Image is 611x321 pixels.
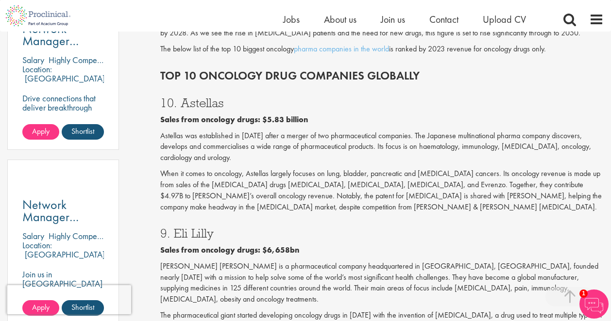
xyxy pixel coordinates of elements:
[22,230,44,241] span: Salary
[22,249,107,269] p: [GEOGRAPHIC_DATA], [GEOGRAPHIC_DATA]
[429,13,458,26] a: Contact
[22,199,104,223] a: Network Manager ([GEOGRAPHIC_DATA])
[294,44,389,54] a: pharma companies in the world
[160,168,604,212] p: When it comes to oncology, Astellas largely focuses on lung, bladder, pancreatic and [MEDICAL_DAT...
[49,230,113,241] p: Highly Competitive
[483,13,526,26] a: Upload CV
[579,289,609,319] img: Chatbot
[22,124,59,140] a: Apply
[160,245,299,255] b: Sales from oncology drugs: $6,658bn
[22,64,52,75] span: Location:
[381,13,405,26] a: Join us
[160,114,308,125] b: Sales from oncology drugs: $5.83 billion
[22,23,104,47] a: Network Manager (D&#252;[GEOGRAPHIC_DATA])
[579,289,588,298] span: 1
[22,73,107,93] p: [GEOGRAPHIC_DATA], [GEOGRAPHIC_DATA]
[160,261,604,305] p: [PERSON_NAME] [PERSON_NAME] is a pharmaceutical company headquartered in [GEOGRAPHIC_DATA], [GEOG...
[22,94,104,149] p: Drive connections that deliver breakthrough therapies-be the link between innovation and impact i...
[283,13,300,26] a: Jobs
[22,54,44,65] span: Salary
[22,196,147,237] span: Network Manager ([GEOGRAPHIC_DATA])
[22,20,143,73] span: Network Manager (D&#252;[GEOGRAPHIC_DATA])
[160,96,604,109] h3: 10. Astellas
[160,69,604,82] h2: Top 10 Oncology drug companies globally
[62,124,104,140] a: Shortlist
[324,13,356,26] a: About us
[160,44,604,55] p: The below list of the top 10 biggest oncology is ranked by 2023 revenue for oncology drugs only.
[160,227,604,240] h3: 9. Eli Lilly
[160,130,604,164] p: Astellas was established in [DATE] after a merger of two pharmaceutical companies. The Japanese m...
[7,285,131,314] iframe: reCAPTCHA
[32,126,50,136] span: Apply
[22,240,52,251] span: Location:
[49,54,113,65] p: Highly Competitive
